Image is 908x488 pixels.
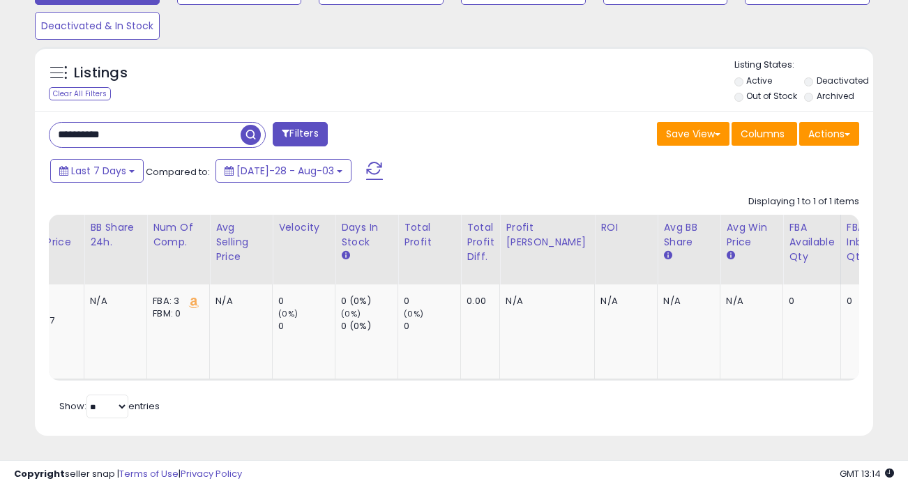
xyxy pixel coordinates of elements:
div: FBA: 3 [153,295,199,307]
div: Avg Selling Price [215,220,266,264]
label: Out of Stock [746,90,797,102]
div: ROI [600,220,651,235]
div: N/A [90,295,136,307]
div: Days In Stock [341,220,392,250]
div: Avg Win Price [726,220,777,250]
div: Total Profit [404,220,455,250]
div: Clear All Filters [49,87,111,100]
label: Archived [817,90,854,102]
div: 0 (0%) [341,295,398,307]
div: 0.00 [467,295,489,307]
button: Actions [799,122,859,146]
div: Avg BB Share [663,220,714,250]
div: FBA Available Qty [789,220,834,264]
div: seller snap | | [14,468,242,481]
label: Deactivated [817,75,869,86]
div: N/A [600,295,646,307]
div: Total Profit Diff. [467,220,494,264]
strong: Copyright [14,467,65,480]
span: [DATE]-28 - Aug-03 [236,164,334,178]
p: Listing States: [734,59,874,72]
small: (0%) [341,308,361,319]
small: Avg Win Price. [726,250,734,262]
button: Columns [732,122,797,146]
div: 0 [404,320,460,333]
small: Avg BB Share. [663,250,672,262]
div: Current Buybox Price [6,220,78,250]
button: Last 7 Days [50,159,144,183]
a: Privacy Policy [181,467,242,480]
div: BB Share 24h. [90,220,141,250]
div: 0 [789,295,829,307]
span: Columns [741,127,785,141]
div: FBA inbound Qty [847,220,888,264]
div: 0 [847,295,884,307]
a: Terms of Use [119,467,179,480]
div: Profit [PERSON_NAME] [506,220,589,250]
small: Days In Stock. [341,250,349,262]
div: Velocity [278,220,329,235]
div: N/A [726,295,772,307]
button: Save View [657,122,729,146]
div: 0 [278,320,335,333]
span: 2025-08-11 13:14 GMT [840,467,894,480]
button: Filters [273,122,327,146]
small: (0%) [278,308,298,319]
div: FBM: 0 [153,307,199,320]
span: Compared to: [146,165,210,178]
div: N/A [506,295,584,307]
button: [DATE]-28 - Aug-03 [215,159,351,183]
div: N/A [663,295,709,307]
div: Displaying 1 to 1 of 1 items [748,195,859,208]
div: Num of Comp. [153,220,204,250]
span: Show: entries [59,399,160,413]
button: Deactivated & In Stock [35,12,160,40]
div: N/A [215,295,262,307]
div: 0 [278,295,335,307]
div: 0 (0%) [341,320,398,333]
h5: Listings [74,63,128,83]
label: Active [746,75,772,86]
span: Last 7 Days [71,164,126,178]
small: (0%) [404,308,423,319]
div: 0 [404,295,460,307]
